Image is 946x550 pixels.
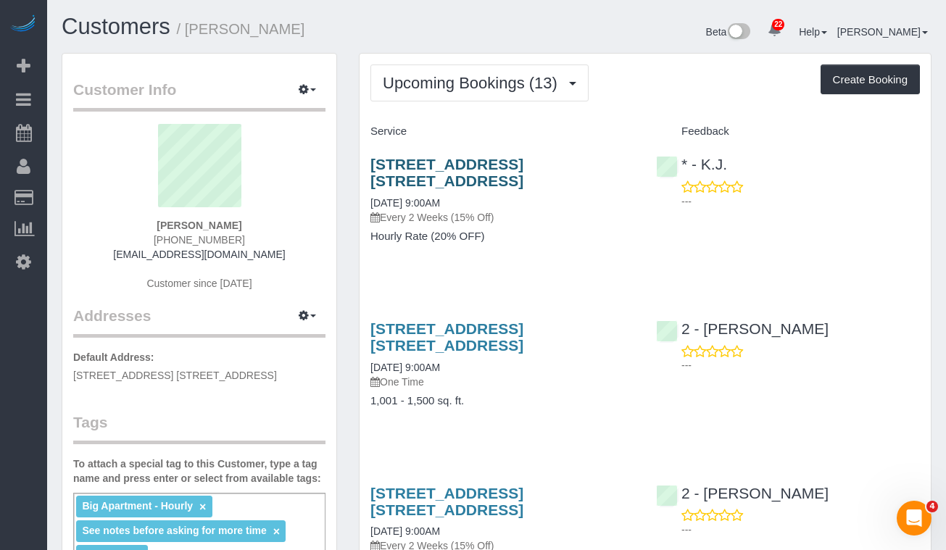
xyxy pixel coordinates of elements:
[82,525,266,536] span: See notes before asking for more time
[370,125,634,138] h4: Service
[656,156,727,172] a: * - K.J.
[199,501,206,513] a: ×
[370,525,440,537] a: [DATE] 9:00AM
[370,156,523,189] a: [STREET_ADDRESS] [STREET_ADDRESS]
[837,26,928,38] a: [PERSON_NAME]
[9,14,38,35] img: Automaid Logo
[370,64,589,101] button: Upcoming Bookings (13)
[273,525,280,538] a: ×
[177,21,305,37] small: / [PERSON_NAME]
[370,375,634,389] p: One Time
[681,358,920,372] p: ---
[146,278,252,289] span: Customer since [DATE]
[799,26,827,38] a: Help
[73,412,325,444] legend: Tags
[656,485,829,501] a: 2 - [PERSON_NAME]
[370,395,634,407] h4: 1,001 - 1,500 sq. ft.
[681,522,920,537] p: ---
[73,79,325,112] legend: Customer Info
[681,194,920,209] p: ---
[154,234,245,246] span: [PHONE_NUMBER]
[73,370,277,381] span: [STREET_ADDRESS] [STREET_ADDRESS]
[656,125,920,138] h4: Feedback
[706,26,751,38] a: Beta
[62,14,170,39] a: Customers
[772,19,784,30] span: 22
[926,501,938,512] span: 4
[897,501,932,536] iframe: Intercom live chat
[73,350,154,364] label: Default Address:
[370,320,523,354] a: [STREET_ADDRESS] [STREET_ADDRESS]
[370,230,634,243] h4: Hourly Rate (20% OFF)
[383,74,565,92] span: Upcoming Bookings (13)
[157,220,241,231] strong: [PERSON_NAME]
[760,14,789,46] a: 22
[82,500,193,512] span: Big Apartment - Hourly
[370,485,523,518] a: [STREET_ADDRESS] [STREET_ADDRESS]
[73,457,325,486] label: To attach a special tag to this Customer, type a tag name and press enter or select from availabl...
[726,23,750,42] img: New interface
[370,197,440,209] a: [DATE] 9:00AM
[821,64,920,95] button: Create Booking
[370,210,634,225] p: Every 2 Weeks (15% Off)
[370,362,440,373] a: [DATE] 9:00AM
[656,320,829,337] a: 2 - [PERSON_NAME]
[113,249,285,260] a: [EMAIL_ADDRESS][DOMAIN_NAME]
